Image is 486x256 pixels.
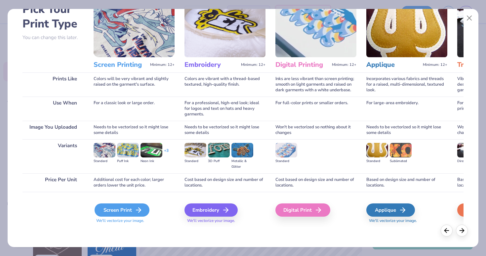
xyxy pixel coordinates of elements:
[95,203,149,217] div: Screen Print
[231,158,253,170] div: Metallic & Glitter
[457,158,479,164] div: Direct-to-film
[275,173,356,192] div: Cost based on design size and number of locations.
[208,143,230,157] img: 3D Puff
[22,72,84,97] div: Prints Like
[184,218,265,224] span: We'll vectorize your image.
[184,173,265,192] div: Cost based on design size and number of locations.
[22,2,84,31] h2: Pick Your Print Type
[94,143,115,157] img: Standard
[390,143,412,157] img: Sublimated
[94,97,175,121] div: For a classic look or large order.
[184,61,238,69] h3: Embroidery
[275,61,329,69] h3: Digital Printing
[22,139,84,173] div: Variants
[94,61,147,69] h3: Screen Printing
[332,63,356,67] span: Minimum: 12+
[366,61,420,69] h3: Applique
[184,158,206,164] div: Standard
[423,63,447,67] span: Minimum: 12+
[366,158,388,164] div: Standard
[184,121,265,139] div: Needs to be vectorized so it might lose some details
[457,143,479,157] img: Direct-to-film
[94,158,115,164] div: Standard
[184,72,265,97] div: Colors are vibrant with a thread-based textured, high-quality finish.
[463,12,476,24] button: Close
[275,97,356,121] div: For full-color prints or smaller orders.
[94,173,175,192] div: Additional cost for each color; larger orders lower the unit price.
[275,121,356,139] div: Won't be vectorized so nothing about it changes
[164,148,169,159] div: + 3
[22,173,84,192] div: Price Per Unit
[366,72,447,97] div: Incorporates various fabrics and threads for a raised, multi-dimensional, textured look.
[150,63,175,67] span: Minimum: 12+
[275,158,297,164] div: Standard
[208,158,230,164] div: 3D Puff
[366,218,447,224] span: We'll vectorize your image.
[94,72,175,97] div: Colors will be very vibrant and slightly raised on the garment's surface.
[231,143,253,157] img: Metallic & Glitter
[94,121,175,139] div: Needs to be vectorized so it might lose some details
[117,143,139,157] img: Puff Ink
[366,203,415,217] div: Applique
[141,158,162,164] div: Neon Ink
[184,97,265,121] div: For a professional, high-end look; ideal for logos and text on hats and heavy garments.
[141,143,162,157] img: Neon Ink
[241,63,265,67] span: Minimum: 12+
[275,143,297,157] img: Standard
[184,143,206,157] img: Standard
[275,72,356,97] div: Inks are less vibrant than screen printing; smooth on light garments and raised on dark garments ...
[22,97,84,121] div: Use When
[22,121,84,139] div: Image You Uploaded
[366,173,447,192] div: Based on design size and number of locations.
[22,35,84,40] p: You can change this later.
[94,218,175,224] span: We'll vectorize your image.
[184,203,238,217] div: Embroidery
[366,143,388,157] img: Standard
[390,158,412,164] div: Sublimated
[275,203,330,217] div: Digital Print
[366,121,447,139] div: Needs to be vectorized so it might lose some details
[366,97,447,121] div: For large-area embroidery.
[117,158,139,164] div: Puff Ink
